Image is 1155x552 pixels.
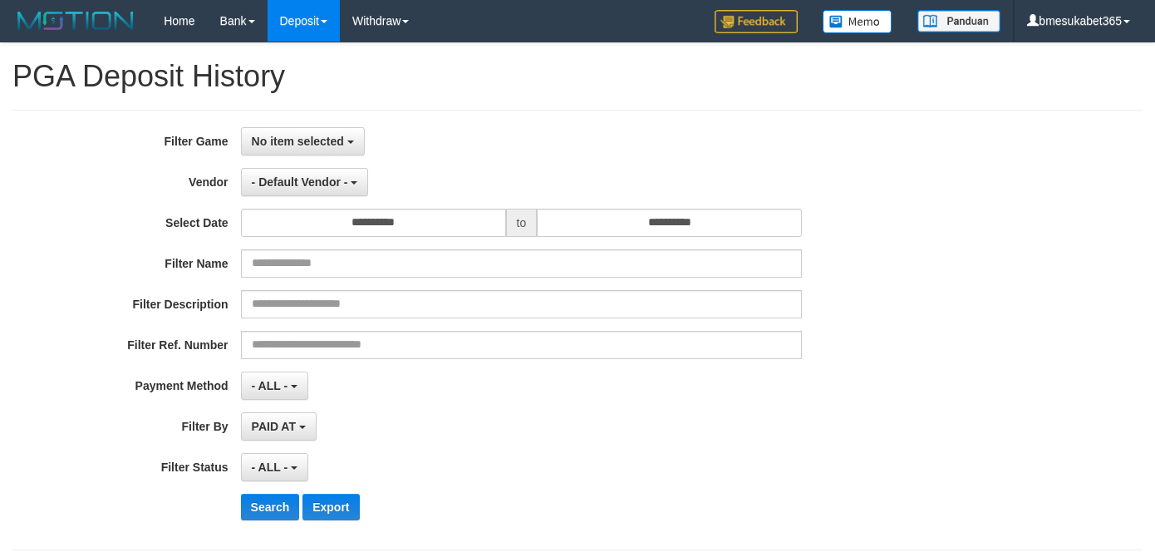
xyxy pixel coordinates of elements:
span: No item selected [252,135,344,148]
img: Feedback.jpg [715,10,798,33]
button: Export [302,494,359,520]
img: Button%20Memo.svg [823,10,892,33]
img: MOTION_logo.png [12,8,139,33]
span: - ALL - [252,379,288,392]
img: panduan.png [917,10,1000,32]
span: - Default Vendor - [252,175,348,189]
button: - ALL - [241,372,308,400]
button: - Default Vendor - [241,168,369,196]
span: - ALL - [252,461,288,474]
button: PAID AT [241,412,317,441]
h1: PGA Deposit History [12,60,1143,93]
button: - ALL - [241,453,308,481]
button: Search [241,494,300,520]
span: to [506,209,538,237]
button: No item selected [241,127,365,155]
span: PAID AT [252,420,296,433]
